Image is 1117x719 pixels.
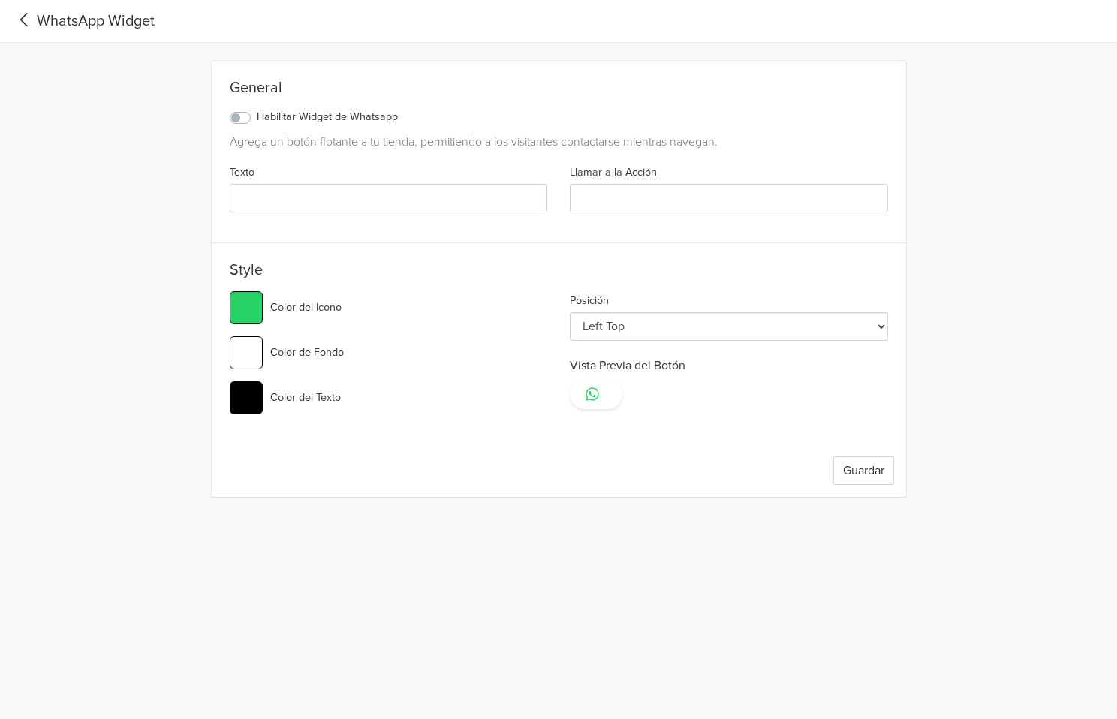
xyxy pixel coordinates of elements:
[230,79,888,103] div: General
[270,390,341,406] label: Color del Texto
[570,359,888,373] h6: Vista Previa del Botón
[570,164,657,181] label: Llamar a la Acción
[230,164,254,181] label: Texto
[270,344,344,361] label: Color de Fondo
[270,299,342,316] label: Color del Icono
[257,109,398,125] label: Habilitar Widget de Whatsapp
[12,10,155,32] a: WhatsApp Widget
[230,261,888,285] h5: Style
[570,293,609,309] label: Posición
[230,133,888,151] div: Agrega un botón flotante a tu tienda, permitiendo a los visitantes contactarse mientras navegan.
[833,456,894,485] button: Guardar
